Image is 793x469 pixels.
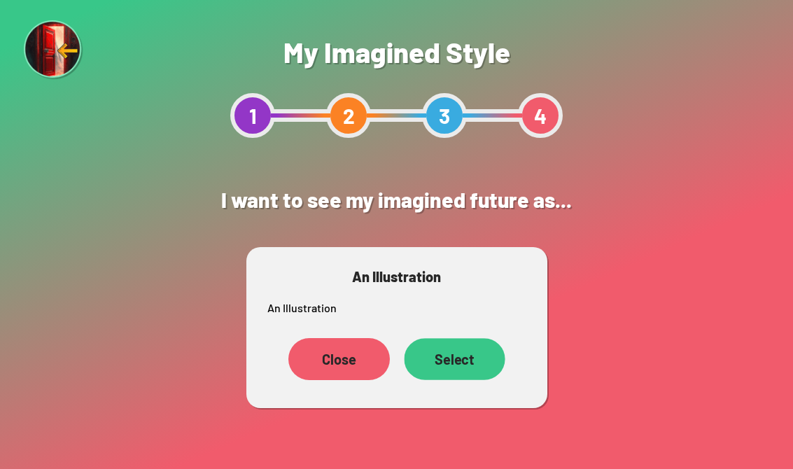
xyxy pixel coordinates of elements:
[230,93,275,138] div: 1
[24,20,84,80] img: Exit
[151,173,642,226] h2: I want to see my imagined future as...
[288,338,390,380] div: Close
[326,93,371,138] div: 2
[267,268,526,285] h3: An Illustration
[518,93,563,138] div: 4
[404,338,505,380] div: Select
[422,93,467,138] div: 3
[230,35,563,69] h1: My Imagined Style
[267,299,526,317] p: An Illustration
